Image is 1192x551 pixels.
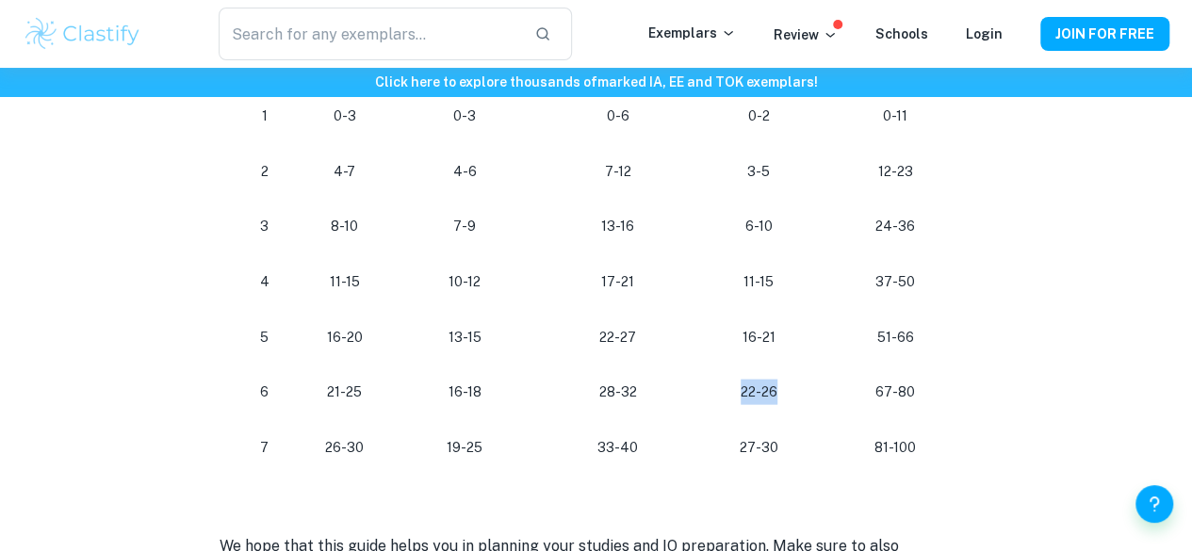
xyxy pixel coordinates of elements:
button: Help and Feedback [1135,485,1173,523]
a: Login [966,26,1003,41]
p: 16-18 [401,380,529,405]
p: 22-26 [708,380,809,405]
img: Clastify logo [23,15,142,53]
p: 4 [242,269,288,295]
p: 10-12 [401,269,529,295]
input: Search for any exemplars... [219,8,520,60]
p: 5 [242,325,288,350]
p: 13-16 [559,214,678,239]
p: 3-5 [708,159,809,185]
p: 4-6 [401,159,529,185]
p: 7-12 [559,159,678,185]
p: Exemplars [648,23,736,43]
h6: Click here to explore thousands of marked IA, EE and TOK exemplars ! [4,72,1188,92]
p: 6-10 [708,214,809,239]
p: 0-6 [559,104,678,129]
p: 24-36 [840,214,950,239]
p: 12-23 [840,159,950,185]
p: 0-2 [708,104,809,129]
p: 3 [242,214,288,239]
p: 7 [242,435,288,461]
p: 4-7 [318,159,371,185]
p: 22-27 [559,325,678,350]
p: 0-3 [401,104,529,129]
p: 2 [242,159,288,185]
p: 0-11 [840,104,950,129]
p: 81-100 [840,435,950,461]
p: 28-32 [559,380,678,405]
a: Schools [875,26,928,41]
p: 16-20 [318,325,371,350]
p: Review [774,24,838,45]
p: 11-15 [708,269,809,295]
p: 17-21 [559,269,678,295]
p: 7-9 [401,214,529,239]
p: 6 [242,380,288,405]
p: 51-66 [840,325,950,350]
p: 0-3 [318,104,371,129]
p: 37-50 [840,269,950,295]
p: 26-30 [318,435,371,461]
p: 1 [242,104,288,129]
p: 27-30 [708,435,809,461]
p: 21-25 [318,380,371,405]
p: 33-40 [559,435,678,461]
p: 13-15 [401,325,529,350]
p: 67-80 [840,380,950,405]
p: 19-25 [401,435,529,461]
button: JOIN FOR FREE [1040,17,1169,51]
p: 16-21 [708,325,809,350]
p: 8-10 [318,214,371,239]
p: 11-15 [318,269,371,295]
